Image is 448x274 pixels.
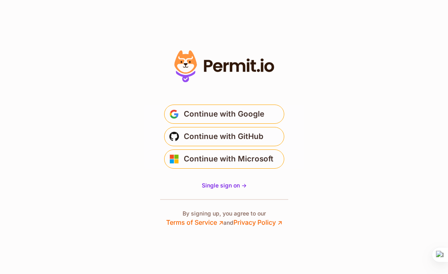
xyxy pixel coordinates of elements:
[184,130,263,143] span: Continue with GitHub
[233,218,282,226] a: Privacy Policy ↗
[164,149,284,169] button: Continue with Microsoft
[202,182,247,189] span: Single sign on ->
[184,108,264,121] span: Continue with Google
[184,153,273,165] span: Continue with Microsoft
[164,105,284,124] button: Continue with Google
[166,210,282,227] p: By signing up, you agree to our and
[164,127,284,146] button: Continue with GitHub
[202,181,247,189] a: Single sign on ->
[166,218,223,226] a: Terms of Service ↗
